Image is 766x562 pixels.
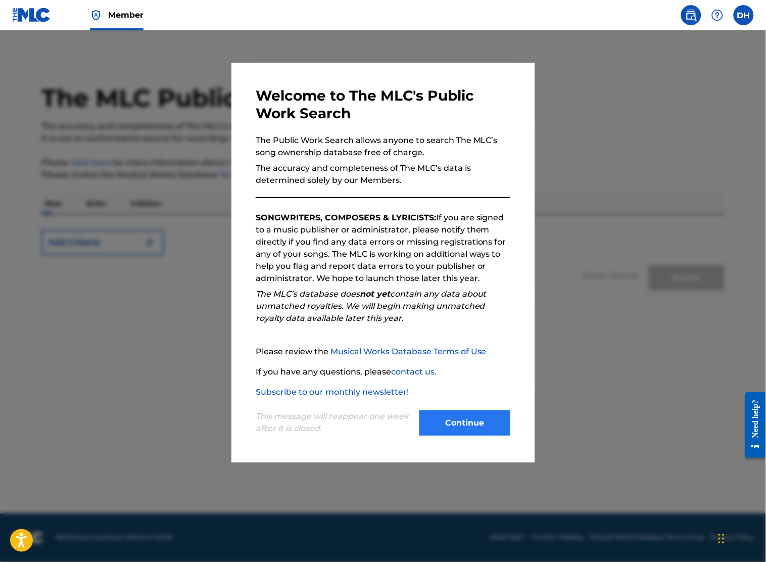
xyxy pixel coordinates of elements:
[360,289,390,299] strong: not yet
[256,387,409,397] a: Subscribe to our monthly newsletter!
[256,213,436,222] strong: SONGWRITERS, COMPOSERS & LYRICISTS:
[738,384,766,465] iframe: Resource Center
[256,289,487,323] em: The MLC’s database does contain any data about unmatched royalties. We will begin making unmatche...
[719,524,725,554] div: Drag
[419,410,510,436] button: Continue
[256,87,510,122] h3: Welcome to The MLC's Public Work Search
[256,134,510,159] p: The Public Work Search allows anyone to search The MLC’s song ownership database free of charge.
[256,410,413,435] p: This message will reappear one week after it is closed.
[330,347,487,356] a: Musical Works Database Terms of Use
[256,346,510,358] p: Please review the
[685,9,697,21] img: search
[681,5,701,25] a: Public Search
[256,162,510,186] p: The accuracy and completeness of The MLC’s data is determined solely by our Members.
[108,9,143,21] span: Member
[256,366,510,378] p: If you have any questions, please .
[391,367,435,377] a: contact us
[707,5,728,25] div: Help
[734,5,754,25] div: User Menu
[256,212,510,285] p: If you are signed to a music publisher or administrator, please notify them directly if you find ...
[12,8,51,22] img: MLC Logo
[711,9,724,21] img: help
[715,513,766,562] iframe: Chat Widget
[90,9,102,21] img: Top Rightsholder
